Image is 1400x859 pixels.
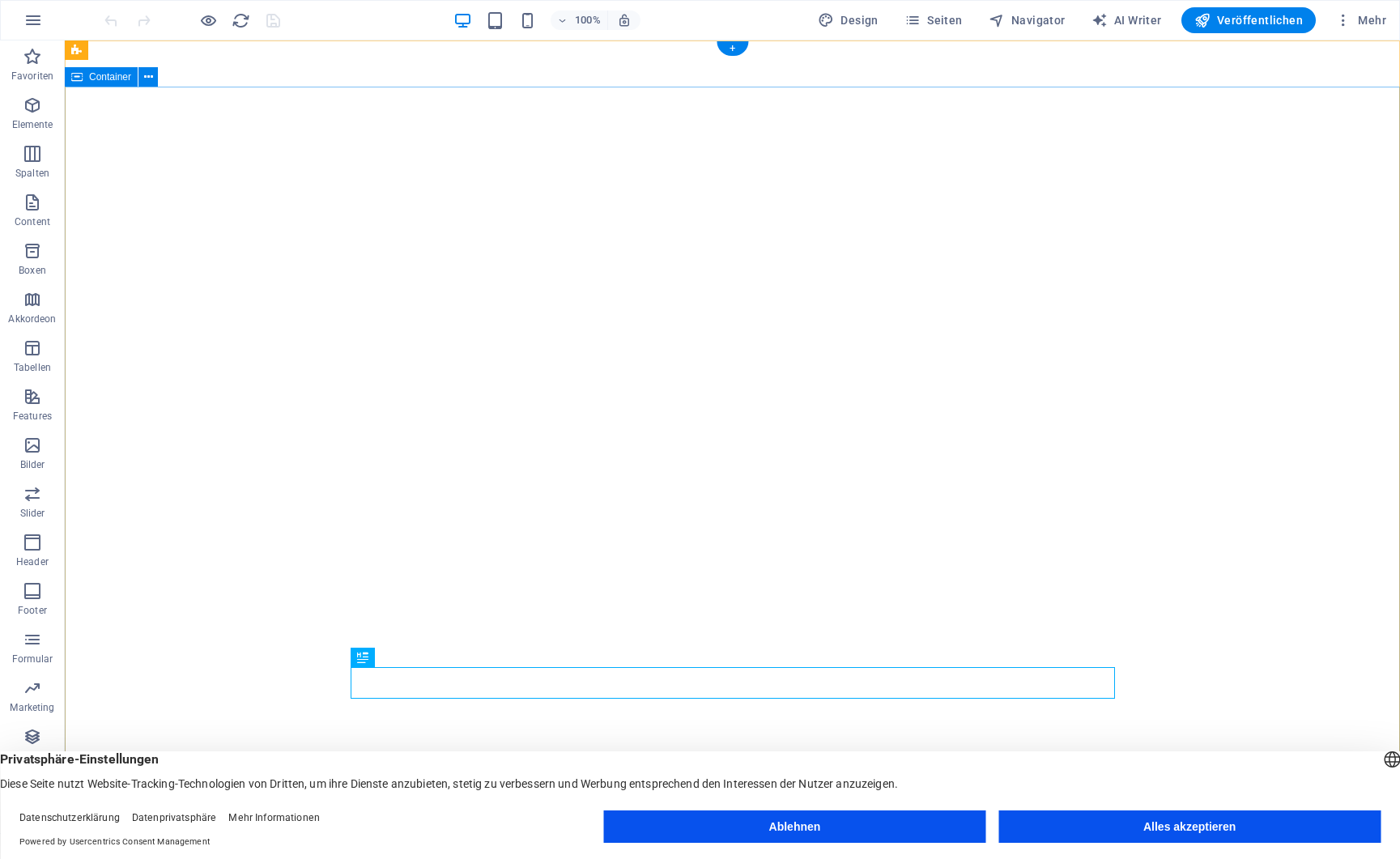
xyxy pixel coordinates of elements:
[575,11,601,30] h6: 100%
[16,555,49,568] p: Header
[904,12,963,28] span: Seiten
[15,167,49,180] p: Spalten
[1329,7,1393,33] button: Mehr
[10,701,54,714] p: Marketing
[11,70,53,83] p: Favoriten
[20,458,45,471] p: Bilder
[811,7,885,33] div: Design (Strg+Alt+Y)
[18,604,47,617] p: Footer
[617,13,632,28] i: Bei Größenänderung Zoomstufe automatisch an das gewählte Gerät anpassen.
[14,361,51,374] p: Tabellen
[12,653,53,666] p: Formular
[898,7,969,33] button: Seiten
[13,410,52,423] p: Features
[198,11,218,30] button: Klicke hier, um den Vorschau-Modus zu verlassen
[818,12,879,28] span: Design
[12,118,53,131] p: Elemente
[89,72,131,82] span: Container
[811,7,885,33] button: Design
[982,7,1072,33] button: Navigator
[232,11,250,30] i: Seite neu laden
[1194,12,1303,28] span: Veröffentlichen
[231,11,250,30] button: reload
[19,264,46,277] p: Boxen
[717,41,748,56] div: +
[551,11,608,30] button: 100%
[1085,7,1168,33] button: AI Writer
[15,215,50,228] p: Content
[1091,12,1162,28] span: AI Writer
[20,507,45,520] p: Slider
[1181,7,1316,33] button: Veröffentlichen
[989,12,1066,28] span: Navigator
[7,750,57,763] p: Collections
[8,313,56,325] p: Akkordeon
[1335,12,1386,28] span: Mehr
